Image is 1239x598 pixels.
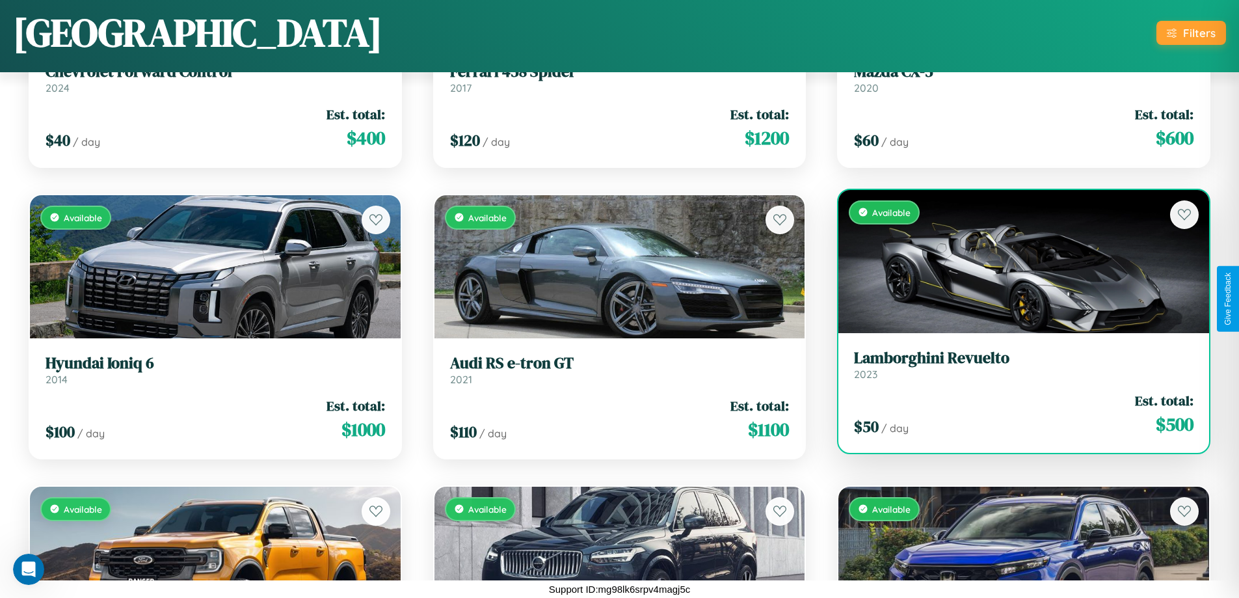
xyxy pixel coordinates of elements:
[13,6,382,59] h1: [GEOGRAPHIC_DATA]
[854,349,1193,368] h3: Lamborghini Revuelto
[549,580,691,598] p: Support ID: mg98lk6srpv4magj5c
[46,129,70,151] span: $ 40
[1135,391,1193,410] span: Est. total:
[450,354,790,373] h3: Audi RS e-tron GT
[326,105,385,124] span: Est. total:
[450,81,472,94] span: 2017
[450,62,790,81] h3: Ferrari 458 Spider
[326,396,385,415] span: Est. total:
[748,416,789,442] span: $ 1100
[1183,26,1216,40] div: Filters
[872,504,911,515] span: Available
[1156,125,1193,151] span: $ 600
[854,62,1193,94] a: Mazda CX-52020
[77,427,105,440] span: / day
[730,396,789,415] span: Est. total:
[479,427,507,440] span: / day
[347,125,385,151] span: $ 400
[881,135,909,148] span: / day
[1135,105,1193,124] span: Est. total:
[1156,21,1226,45] button: Filters
[64,212,102,223] span: Available
[46,421,75,442] span: $ 100
[341,416,385,442] span: $ 1000
[468,504,507,515] span: Available
[854,368,877,381] span: 2023
[450,129,480,151] span: $ 120
[854,62,1193,81] h3: Mazda CX-5
[745,125,789,151] span: $ 1200
[854,349,1193,381] a: Lamborghini Revuelto2023
[46,354,385,373] h3: Hyundai Ioniq 6
[468,212,507,223] span: Available
[1156,411,1193,437] span: $ 500
[450,421,477,442] span: $ 110
[73,135,100,148] span: / day
[854,81,879,94] span: 2020
[881,422,909,435] span: / day
[450,373,472,386] span: 2021
[1223,273,1232,325] div: Give Feedback
[854,129,879,151] span: $ 60
[46,62,385,94] a: Chevrolet Forward Control2024
[64,504,102,515] span: Available
[450,354,790,386] a: Audi RS e-tron GT2021
[854,416,879,437] span: $ 50
[46,62,385,81] h3: Chevrolet Forward Control
[46,354,385,386] a: Hyundai Ioniq 62014
[46,373,68,386] span: 2014
[483,135,510,148] span: / day
[13,554,44,585] iframe: Intercom live chat
[46,81,70,94] span: 2024
[450,62,790,94] a: Ferrari 458 Spider2017
[872,207,911,218] span: Available
[730,105,789,124] span: Est. total:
